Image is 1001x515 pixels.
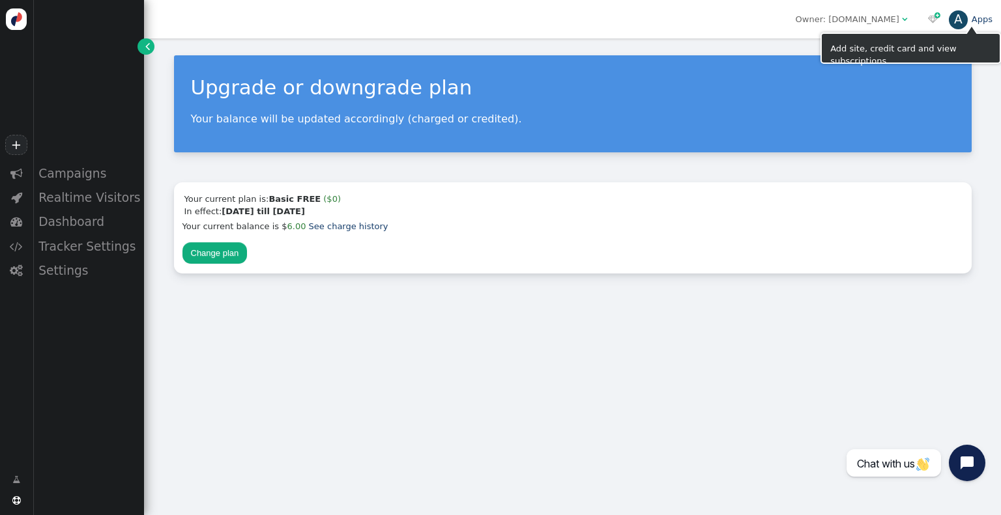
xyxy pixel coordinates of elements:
[11,191,22,204] span: 
[33,258,144,283] div: Settings
[902,15,907,23] span: 
[12,496,21,505] span: 
[4,469,29,491] a: 
[928,15,938,23] span: 
[949,10,968,30] div: A
[138,38,154,55] a: 
[182,242,248,264] button: Change plan
[268,194,321,204] b: Basic FREE
[10,216,23,228] span: 
[287,221,306,231] span: 6.00
[309,221,388,231] a: See charge history
[184,192,341,219] td: Your current plan is:
[222,206,305,216] b: [DATE] till [DATE]
[12,473,20,486] span: 
[184,205,341,218] div: In effect:
[145,40,150,53] span: 
[949,14,993,24] a: AApps
[10,240,23,253] span: 
[10,167,23,180] span: 
[191,113,955,125] p: Your balance will be updated accordingly (charged or credited).
[33,186,144,210] div: Realtime Visitors
[830,42,992,55] div: Add site, credit card and view subscriptions
[323,194,341,204] span: ($0)
[5,135,27,155] a: +
[191,72,955,102] div: Upgrade or downgrade plan
[33,234,144,258] div: Tracker Settings
[10,264,23,277] span: 
[796,13,899,26] div: Owner: [DOMAIN_NAME]
[33,161,144,186] div: Campaigns
[33,210,144,234] div: Dashboard
[6,8,27,30] img: logo-icon.svg
[182,220,963,233] li: Your current balance is $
